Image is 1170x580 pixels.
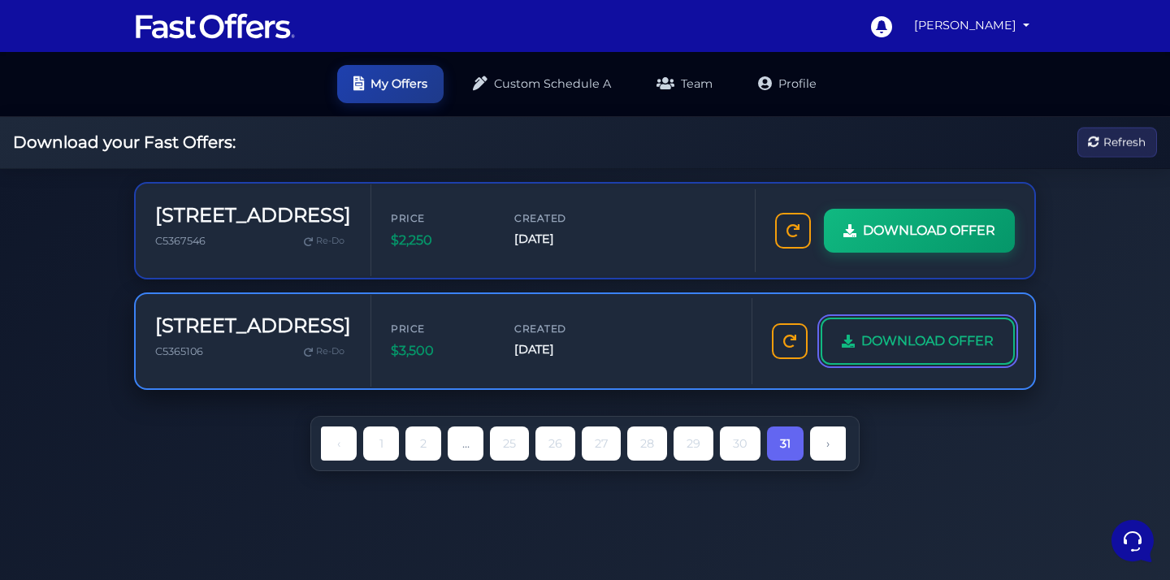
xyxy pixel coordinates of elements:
[1103,133,1146,151] span: Refresh
[908,10,1036,41] a: [PERSON_NAME]
[337,65,444,103] a: My Offers
[117,172,227,185] span: Start a Conversation
[514,210,612,226] span: Created
[363,426,399,461] a: 1
[252,453,273,468] p: Help
[321,426,357,461] a: « Previous
[514,230,612,249] span: [DATE]
[26,117,58,149] img: dark
[720,426,760,461] a: 30
[742,65,833,103] a: Profile
[37,262,266,279] input: Search for an Article...
[391,210,488,226] span: Price
[140,453,186,468] p: Messages
[674,426,713,461] a: 29
[155,345,203,357] span: C5365106
[824,209,1015,253] a: DOWNLOAD OFFER
[13,431,113,468] button: Home
[640,65,729,103] a: Team
[113,431,213,468] button: Messages
[767,426,804,461] span: 31
[861,331,994,352] span: DOWNLOAD OFFER
[391,340,488,361] span: $3,500
[155,204,351,227] h3: [STREET_ADDRESS]
[535,426,575,461] a: 26
[297,341,351,362] a: Re-Do
[627,426,667,461] a: 28
[212,431,312,468] button: Help
[316,344,344,359] span: Re-Do
[582,426,621,461] a: 27
[155,314,351,338] h3: [STREET_ADDRESS]
[155,235,206,247] span: C5367546
[821,318,1015,365] a: DOWNLOAD OFFER
[391,230,488,251] span: $2,250
[26,91,132,104] span: Your Conversations
[514,340,612,359] span: [DATE]
[52,117,84,149] img: dark
[26,162,299,195] button: Start a Conversation
[514,321,612,336] span: Created
[1108,517,1157,565] iframe: Customerly Messenger Launcher
[807,426,849,461] li: Next »
[405,426,441,461] a: 2
[13,132,236,152] h2: Download your Fast Offers:
[457,65,627,103] a: Custom Schedule A
[297,231,351,252] a: Re-Do
[49,453,76,468] p: Home
[1077,128,1157,158] button: Refresh
[262,91,299,104] a: See all
[26,227,110,240] span: Find an Answer
[202,227,299,240] a: Open Help Center
[13,13,273,65] h2: Hello [PERSON_NAME] 👋
[391,321,488,336] span: Price
[490,426,529,461] a: 25
[863,220,995,241] span: DOWNLOAD OFFER
[316,234,344,249] span: Re-Do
